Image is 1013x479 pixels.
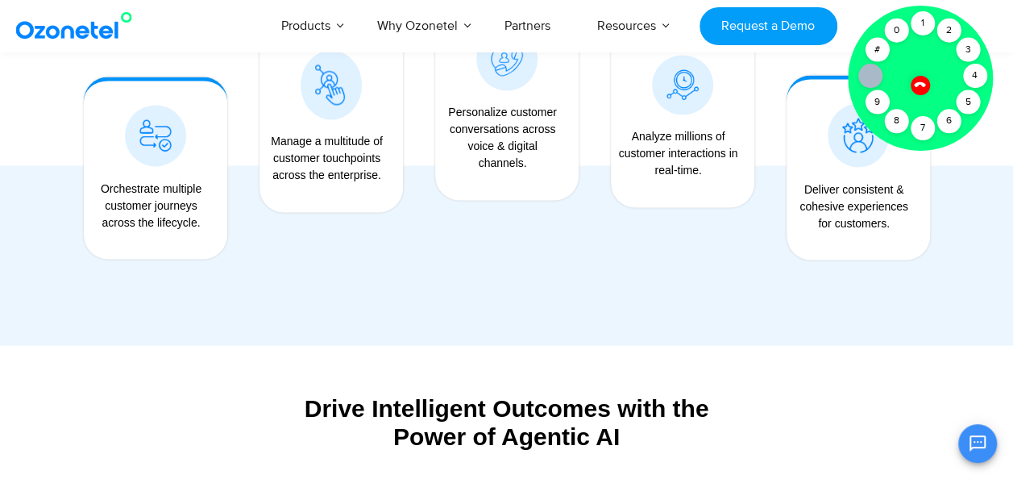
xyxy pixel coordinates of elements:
[865,38,889,62] div: #
[911,11,935,35] div: 1
[443,104,563,172] div: Personalize customer conversations across voice & digital channels.
[795,181,914,231] div: Deliver consistent & cohesive experiences for customers.
[936,19,961,43] div: 2
[92,180,211,231] div: Orchestrate multiple customer journeys across the lifecycle.
[700,7,837,45] a: Request a Demo
[865,90,889,115] div: 9
[956,90,980,115] div: 5
[884,19,908,43] div: 0
[963,64,987,88] div: 4
[619,128,738,179] div: Analyze millions of customer interactions in real-time.
[884,109,908,133] div: 8
[268,133,387,184] div: Manage a multitude of customer touchpoints across the enterprise.
[911,116,935,140] div: 7
[68,394,946,450] div: Drive Intelligent Outcomes with the Power of Agentic AI
[936,109,961,133] div: 6
[956,38,980,62] div: 3
[958,424,997,463] button: Open chat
